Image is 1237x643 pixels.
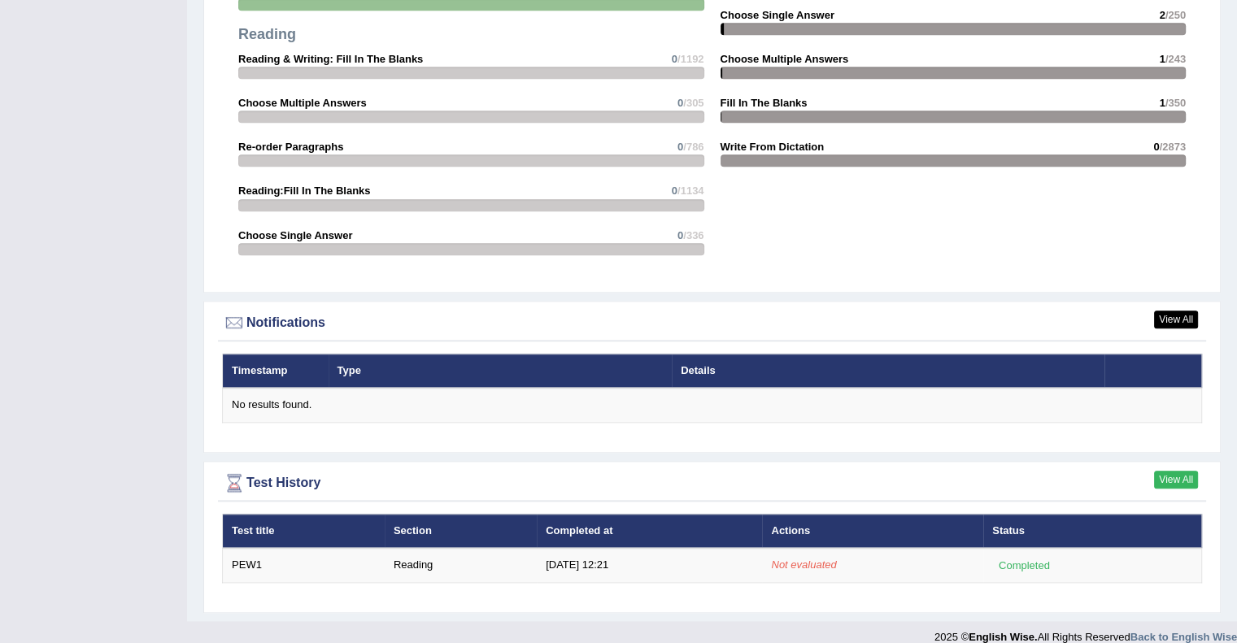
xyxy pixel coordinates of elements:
[969,631,1037,643] strong: English Wise.
[721,141,825,153] strong: Write From Dictation
[1165,97,1186,109] span: /350
[677,97,683,109] span: 0
[762,514,983,548] th: Actions
[683,229,703,241] span: /336
[238,97,367,109] strong: Choose Multiple Answers
[238,141,343,153] strong: Re-order Paragraphs
[1159,53,1165,65] span: 1
[677,229,683,241] span: 0
[1154,311,1198,328] a: View All
[223,514,385,548] th: Test title
[223,354,329,388] th: Timestamp
[677,185,704,197] span: /1134
[1154,471,1198,489] a: View All
[537,514,762,548] th: Completed at
[721,9,834,21] strong: Choose Single Answer
[1159,97,1165,109] span: 1
[1159,9,1165,21] span: 2
[537,548,762,582] td: [DATE] 12:21
[721,53,849,65] strong: Choose Multiple Answers
[1165,9,1186,21] span: /250
[672,53,677,65] span: 0
[1130,631,1237,643] a: Back to English Wise
[677,53,704,65] span: /1192
[1165,53,1186,65] span: /243
[683,141,703,153] span: /786
[983,514,1201,548] th: Status
[232,398,1192,413] div: No results found.
[992,557,1056,574] div: Completed
[329,354,673,388] th: Type
[222,471,1202,495] div: Test History
[672,185,677,197] span: 0
[672,354,1104,388] th: Details
[238,53,423,65] strong: Reading & Writing: Fill In The Blanks
[223,548,385,582] td: PEW1
[238,26,296,42] strong: Reading
[222,311,1202,335] div: Notifications
[683,97,703,109] span: /305
[677,141,683,153] span: 0
[1159,141,1186,153] span: /2873
[385,514,537,548] th: Section
[238,185,371,197] strong: Reading:Fill In The Blanks
[385,548,537,582] td: Reading
[721,97,808,109] strong: Fill In The Blanks
[238,229,352,241] strong: Choose Single Answer
[771,558,836,571] em: Not evaluated
[1153,141,1159,153] span: 0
